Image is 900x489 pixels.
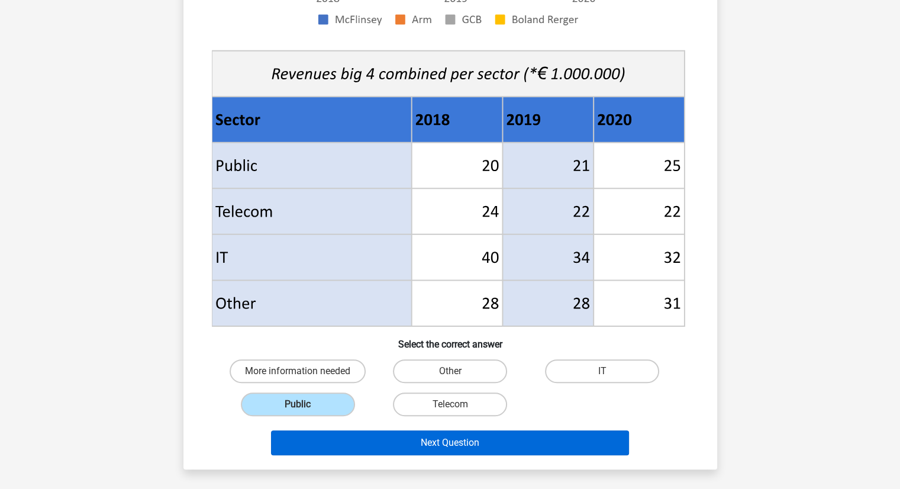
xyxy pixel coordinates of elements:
label: Public [241,393,355,416]
h6: Select the correct answer [202,329,698,350]
button: Next Question [271,430,629,455]
label: More information needed [230,359,366,383]
label: Telecom [393,393,507,416]
label: IT [545,359,659,383]
label: Other [393,359,507,383]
